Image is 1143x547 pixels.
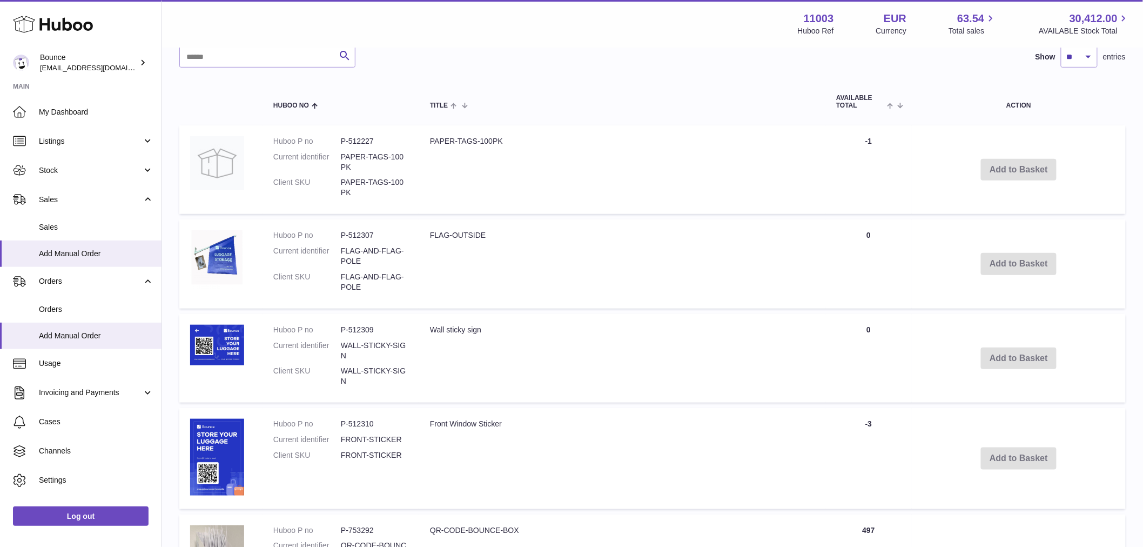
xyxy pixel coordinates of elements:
[341,325,408,335] dd: P-512309
[39,222,153,232] span: Sales
[876,26,907,36] div: Currency
[1039,11,1130,36] a: 30,412.00 AVAILABLE Stock Total
[39,358,153,369] span: Usage
[1103,52,1126,62] span: entries
[190,419,244,496] img: Front Window Sticker
[341,230,408,241] dd: P-512307
[190,230,244,289] img: FLAG-OUTSIDE
[341,419,408,429] dd: P-512310
[40,63,159,72] span: [EMAIL_ADDRESS][DOMAIN_NAME]
[190,325,244,365] img: Wall sticky sign
[912,84,1126,119] th: Action
[39,388,142,398] span: Invoicing and Payments
[419,408,825,509] td: Front Window Sticker
[273,246,341,266] dt: Current identifier
[836,95,884,109] span: AVAILABLE Total
[949,11,997,36] a: 63.54 Total sales
[804,11,834,26] strong: 11003
[273,341,341,361] dt: Current identifier
[949,26,997,36] span: Total sales
[1036,52,1055,62] label: Show
[957,11,984,26] span: 63.54
[1070,11,1118,26] span: 30,412.00
[39,475,153,485] span: Settings
[39,249,153,259] span: Add Manual Order
[419,219,825,308] td: FLAG-OUTSIDE
[273,177,341,198] dt: Client SKU
[273,136,341,146] dt: Huboo P no
[825,125,912,214] td: -1
[13,506,149,526] a: Log out
[341,272,408,292] dd: FLAG-AND-FLAG-POLE
[39,304,153,315] span: Orders
[798,26,834,36] div: Huboo Ref
[825,408,912,509] td: -3
[39,165,142,176] span: Stock
[825,219,912,308] td: 0
[273,435,341,445] dt: Current identifier
[273,152,341,172] dt: Current identifier
[341,366,408,386] dd: WALL-STICKY-SIGN
[40,52,137,73] div: Bounce
[273,325,341,335] dt: Huboo P no
[341,525,408,536] dd: P-753292
[273,366,341,386] dt: Client SKU
[39,331,153,341] span: Add Manual Order
[273,272,341,292] dt: Client SKU
[341,152,408,172] dd: PAPER-TAGS-100PK
[825,314,912,403] td: 0
[39,446,153,456] span: Channels
[419,314,825,403] td: Wall sticky sign
[341,341,408,361] dd: WALL-STICKY-SIGN
[341,435,408,445] dd: FRONT-STICKER
[39,417,153,427] span: Cases
[39,195,142,205] span: Sales
[341,450,408,461] dd: FRONT-STICKER
[273,450,341,461] dt: Client SKU
[341,177,408,198] dd: PAPER-TAGS-100PK
[13,55,29,71] img: collateral@usebounce.com
[341,246,408,266] dd: FLAG-AND-FLAG-POLE
[419,125,825,214] td: PAPER-TAGS-100PK
[190,136,244,190] img: PAPER-TAGS-100PK
[273,525,341,536] dt: Huboo P no
[273,102,309,109] span: Huboo no
[273,419,341,429] dt: Huboo P no
[39,107,153,117] span: My Dashboard
[341,136,408,146] dd: P-512227
[39,136,142,146] span: Listings
[273,230,341,241] dt: Huboo P no
[430,102,448,109] span: Title
[884,11,906,26] strong: EUR
[39,276,142,286] span: Orders
[1039,26,1130,36] span: AVAILABLE Stock Total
